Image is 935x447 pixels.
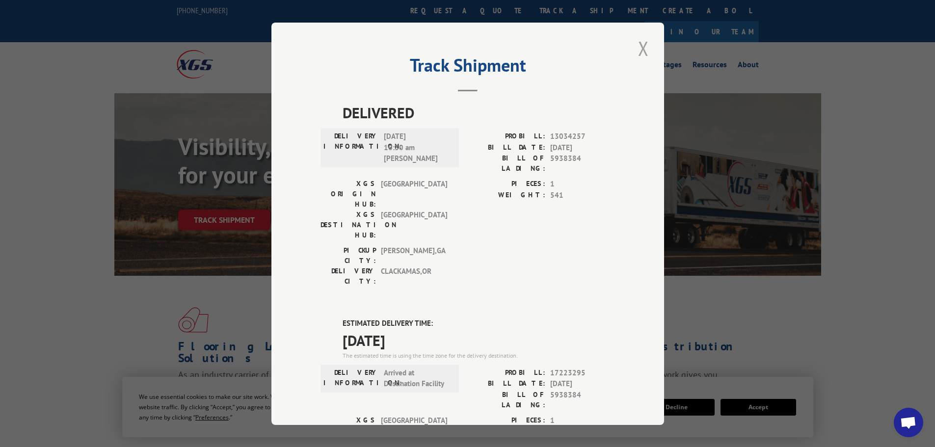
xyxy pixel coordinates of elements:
[321,415,376,446] label: XGS ORIGIN HUB:
[550,131,615,142] span: 13034257
[321,58,615,77] h2: Track Shipment
[550,179,615,190] span: 1
[343,318,615,329] label: ESTIMATED DELIVERY TIME:
[468,378,545,390] label: BILL DATE:
[323,131,379,164] label: DELIVERY INFORMATION:
[343,351,615,360] div: The estimated time is using the time zone for the delivery destination.
[468,415,545,426] label: PIECES:
[550,367,615,378] span: 17223295
[468,153,545,174] label: BILL OF LADING:
[321,210,376,240] label: XGS DESTINATION HUB:
[321,245,376,266] label: PICKUP CITY:
[468,179,545,190] label: PIECES:
[321,179,376,210] label: XGS ORIGIN HUB:
[635,35,652,62] button: Close modal
[384,367,450,389] span: Arrived at Destination Facility
[381,266,447,287] span: CLACKAMAS , OR
[381,245,447,266] span: [PERSON_NAME] , GA
[323,367,379,389] label: DELIVERY INFORMATION:
[343,102,615,124] span: DELIVERED
[550,378,615,390] span: [DATE]
[550,153,615,174] span: 5938384
[381,415,447,446] span: [GEOGRAPHIC_DATA]
[381,179,447,210] span: [GEOGRAPHIC_DATA]
[550,415,615,426] span: 1
[894,408,923,437] a: Open chat
[381,210,447,240] span: [GEOGRAPHIC_DATA]
[550,142,615,153] span: [DATE]
[468,131,545,142] label: PROBILL:
[343,329,615,351] span: [DATE]
[468,389,545,410] label: BILL OF LADING:
[468,142,545,153] label: BILL DATE:
[384,131,450,164] span: [DATE] 10:30 am [PERSON_NAME]
[468,189,545,201] label: WEIGHT:
[321,266,376,287] label: DELIVERY CITY:
[550,389,615,410] span: 5938384
[468,367,545,378] label: PROBILL:
[550,189,615,201] span: 541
